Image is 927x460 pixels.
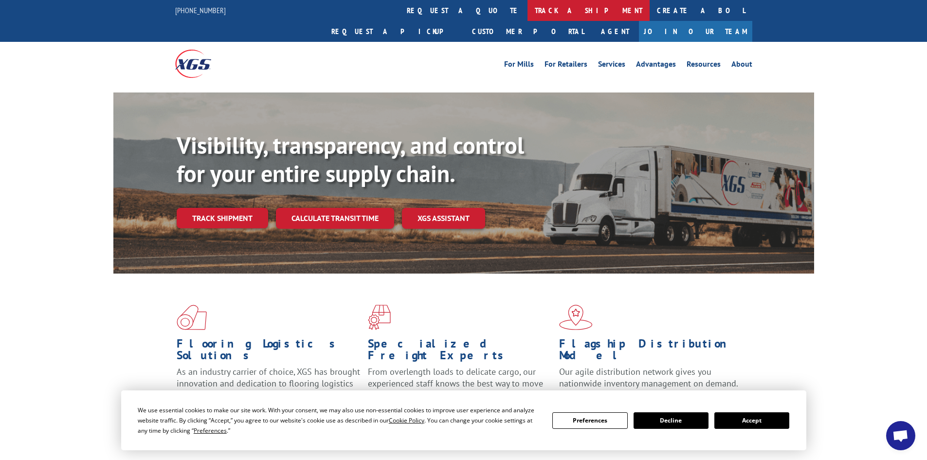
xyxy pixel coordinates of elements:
[545,60,587,71] a: For Retailers
[177,338,361,366] h1: Flooring Logistics Solutions
[559,366,738,389] span: Our agile distribution network gives you nationwide inventory management on demand.
[368,305,391,330] img: xgs-icon-focused-on-flooring-red
[175,5,226,15] a: [PHONE_NUMBER]
[591,21,639,42] a: Agent
[731,60,752,71] a: About
[194,426,227,435] span: Preferences
[639,21,752,42] a: Join Our Team
[368,366,552,409] p: From overlength loads to delicate cargo, our experienced staff knows the best way to move your fr...
[465,21,591,42] a: Customer Portal
[177,305,207,330] img: xgs-icon-total-supply-chain-intelligence-red
[559,305,593,330] img: xgs-icon-flagship-distribution-model-red
[389,416,424,424] span: Cookie Policy
[121,390,806,450] div: Cookie Consent Prompt
[177,130,524,188] b: Visibility, transparency, and control for your entire supply chain.
[276,208,394,229] a: Calculate transit time
[368,338,552,366] h1: Specialized Freight Experts
[138,405,541,436] div: We use essential cookies to make our site work. With your consent, we may also use non-essential ...
[559,338,743,366] h1: Flagship Distribution Model
[636,60,676,71] a: Advantages
[552,412,627,429] button: Preferences
[598,60,625,71] a: Services
[504,60,534,71] a: For Mills
[714,412,789,429] button: Accept
[324,21,465,42] a: Request a pickup
[886,421,915,450] div: Open chat
[634,412,709,429] button: Decline
[177,208,268,228] a: Track shipment
[402,208,485,229] a: XGS ASSISTANT
[687,60,721,71] a: Resources
[177,366,360,401] span: As an industry carrier of choice, XGS has brought innovation and dedication to flooring logistics...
